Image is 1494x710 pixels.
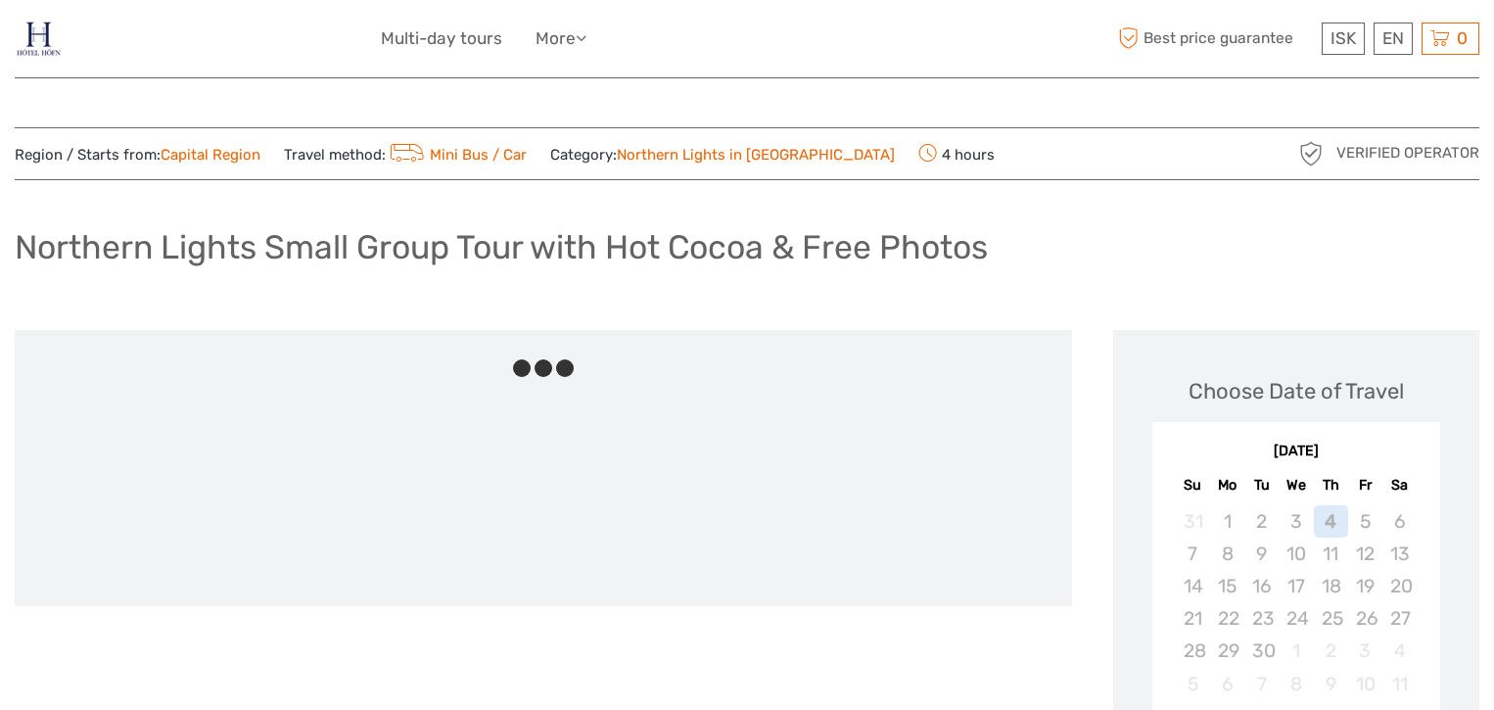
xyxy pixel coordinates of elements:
[1279,570,1313,602] div: Not available Wednesday, September 17th, 2025
[1314,635,1348,667] div: Not available Thursday, October 2nd, 2025
[15,227,988,267] h1: Northern Lights Small Group Tour with Hot Cocoa & Free Photos
[386,146,527,164] a: Mini Bus / Car
[1244,602,1279,635] div: Not available Tuesday, September 23rd, 2025
[1152,442,1440,462] div: [DATE]
[1244,668,1279,700] div: Not available Tuesday, October 7th, 2025
[1314,602,1348,635] div: Not available Thursday, September 25th, 2025
[1314,570,1348,602] div: Not available Thursday, September 18th, 2025
[381,24,502,53] a: Multi-day tours
[1348,602,1382,635] div: Not available Friday, September 26th, 2025
[1244,538,1279,570] div: Not available Tuesday, September 9th, 2025
[1210,668,1244,700] div: Not available Monday, October 6th, 2025
[1348,538,1382,570] div: Not available Friday, September 12th, 2025
[1348,570,1382,602] div: Not available Friday, September 19th, 2025
[1176,472,1210,498] div: Su
[1331,28,1356,48] span: ISK
[1382,602,1417,635] div: Not available Saturday, September 27th, 2025
[1210,505,1244,538] div: Not available Monday, September 1st, 2025
[1295,138,1327,169] img: verified_operator_grey_128.png
[1176,668,1210,700] div: Not available Sunday, October 5th, 2025
[1336,143,1479,164] span: Verified Operator
[1176,538,1210,570] div: Not available Sunday, September 7th, 2025
[536,24,586,53] a: More
[1314,668,1348,700] div: Not available Thursday, October 9th, 2025
[1454,28,1471,48] span: 0
[1210,570,1244,602] div: Not available Monday, September 15th, 2025
[284,140,527,167] span: Travel method:
[1279,538,1313,570] div: Not available Wednesday, September 10th, 2025
[1382,472,1417,498] div: Sa
[1279,472,1313,498] div: We
[1279,505,1313,538] div: Not available Wednesday, September 3rd, 2025
[918,140,995,167] span: 4 hours
[1348,668,1382,700] div: Not available Friday, October 10th, 2025
[1314,505,1348,538] div: Not available Thursday, September 4th, 2025
[1382,538,1417,570] div: Not available Saturday, September 13th, 2025
[15,15,63,63] img: 686-49135f22-265b-4450-95ba-bc28a5d02e86_logo_small.jpg
[1279,602,1313,635] div: Not available Wednesday, September 24th, 2025
[1382,570,1417,602] div: Not available Saturday, September 20th, 2025
[1158,505,1433,700] div: month 2025-09
[1244,570,1279,602] div: Not available Tuesday, September 16th, 2025
[1382,505,1417,538] div: Not available Saturday, September 6th, 2025
[617,146,895,164] a: Northern Lights in [GEOGRAPHIC_DATA]
[1113,23,1317,55] span: Best price guarantee
[1279,668,1313,700] div: Not available Wednesday, October 8th, 2025
[1374,23,1413,55] div: EN
[1279,635,1313,667] div: Not available Wednesday, October 1st, 2025
[1210,538,1244,570] div: Not available Monday, September 8th, 2025
[1348,635,1382,667] div: Not available Friday, October 3rd, 2025
[1210,602,1244,635] div: Not available Monday, September 22nd, 2025
[1314,538,1348,570] div: Not available Thursday, September 11th, 2025
[1176,570,1210,602] div: Not available Sunday, September 14th, 2025
[1382,635,1417,667] div: Not available Saturday, October 4th, 2025
[1348,505,1382,538] div: Not available Friday, September 5th, 2025
[1210,472,1244,498] div: Mo
[1348,472,1382,498] div: Fr
[1176,635,1210,667] div: Not available Sunday, September 28th, 2025
[1244,505,1279,538] div: Not available Tuesday, September 2nd, 2025
[1314,472,1348,498] div: Th
[1176,505,1210,538] div: Not available Sunday, August 31st, 2025
[1210,635,1244,667] div: Not available Monday, September 29th, 2025
[1176,602,1210,635] div: Not available Sunday, September 21st, 2025
[1189,376,1404,406] div: Choose Date of Travel
[1244,635,1279,667] div: Not available Tuesday, September 30th, 2025
[161,146,260,164] a: Capital Region
[550,145,895,166] span: Category:
[15,145,260,166] span: Region / Starts from:
[1244,472,1279,498] div: Tu
[1382,668,1417,700] div: Not available Saturday, October 11th, 2025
